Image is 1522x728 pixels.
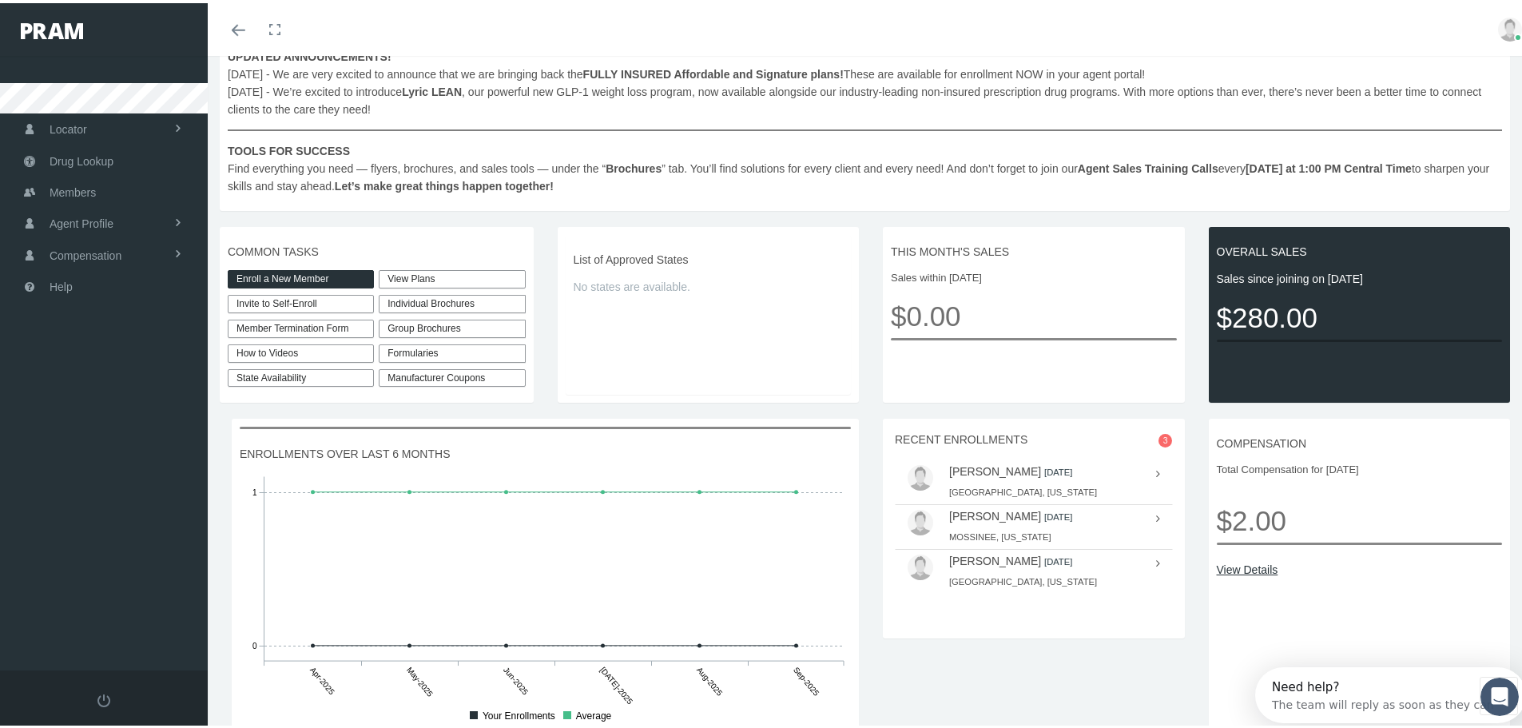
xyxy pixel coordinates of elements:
a: [PERSON_NAME] [949,551,1041,564]
a: View Details [1217,558,1503,575]
a: How to Videos [228,341,374,360]
a: Manufacturer Coupons [379,366,525,384]
img: user-placeholder.jpg [908,462,933,487]
a: Enroll a New Member [228,267,374,285]
span: ENROLLMENTS OVER LAST 6 MONTHS [240,442,851,459]
b: TOOLS FOR SUCCESS [228,141,350,154]
b: Agent Sales Training Calls [1078,159,1218,172]
b: Lyric LEAN [402,82,462,95]
div: Open Intercom Messenger [6,6,286,50]
iframe: Intercom live chat [1480,674,1519,713]
small: MOSSINEE, [US_STATE] [949,529,1051,539]
small: [DATE] [1044,554,1072,563]
small: [GEOGRAPHIC_DATA], [US_STATE] [949,484,1097,494]
div: Need help? [17,14,239,26]
small: [DATE] [1044,464,1072,474]
div: Individual Brochures [379,292,525,310]
span: $2.00 [1217,483,1503,539]
tspan: Aug-2025 [695,662,725,695]
span: THIS MONTH'S SALES [891,240,1177,257]
tspan: [DATE]-2025 [598,662,634,703]
tspan: May-2025 [405,662,435,695]
b: Brochures [606,159,662,172]
img: PRAM_20_x_78.png [21,20,83,36]
span: Drug Lookup [50,143,113,173]
tspan: Apr-2025 [308,662,336,694]
small: [GEOGRAPHIC_DATA], [US_STATE] [949,574,1097,583]
tspan: Jun-2025 [502,662,531,694]
span: List of Approved States [574,248,844,265]
span: Compensation [50,237,121,268]
span: Sales within [DATE] [891,267,1177,283]
span: Help [50,269,73,299]
img: user-placeholder.jpg [1498,14,1522,38]
span: [DATE] - We are very excited to announce that we are bringing back the These are available for en... [228,45,1502,192]
span: COMPENSATION [1217,432,1503,449]
span: Members [50,174,96,205]
span: No states are available. [574,275,844,292]
span: Sales since joining on [DATE] [1217,267,1503,284]
span: Total Compensation for [DATE] [1217,459,1503,475]
div: Formularies [379,341,525,360]
span: OVERALL SALES [1217,240,1503,257]
a: Invite to Self-Enroll [228,292,374,310]
span: $280.00 [1217,292,1503,336]
tspan: Sep-2025 [792,662,821,695]
span: 3 [1158,431,1173,444]
div: Group Brochures [379,316,525,335]
tspan: 1 [252,485,257,494]
a: [PERSON_NAME] [949,462,1041,475]
span: Locator [50,111,87,141]
small: [DATE] [1044,509,1072,519]
a: View Plans [379,267,525,285]
b: FULLY INSURED Affordable and Signature plans! [583,65,844,78]
img: user-placeholder.jpg [908,551,933,577]
span: Agent Profile [50,205,113,236]
b: [DATE] at 1:00 PM Central Time [1246,159,1412,172]
a: Member Termination Form [228,316,374,335]
div: The team will reply as soon as they can [17,26,239,43]
span: $0.00 [891,291,1177,335]
b: UPDATED ANNOUNCEMENTS! [228,47,391,60]
a: [PERSON_NAME] [949,507,1041,519]
img: user-placeholder.jpg [908,507,933,532]
a: State Availability [228,366,374,384]
tspan: 0 [252,638,257,647]
span: RECENT ENROLLMENTS [895,430,1027,443]
span: COMMON TASKS [228,240,526,257]
b: Let’s make great things happen together! [335,177,554,189]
